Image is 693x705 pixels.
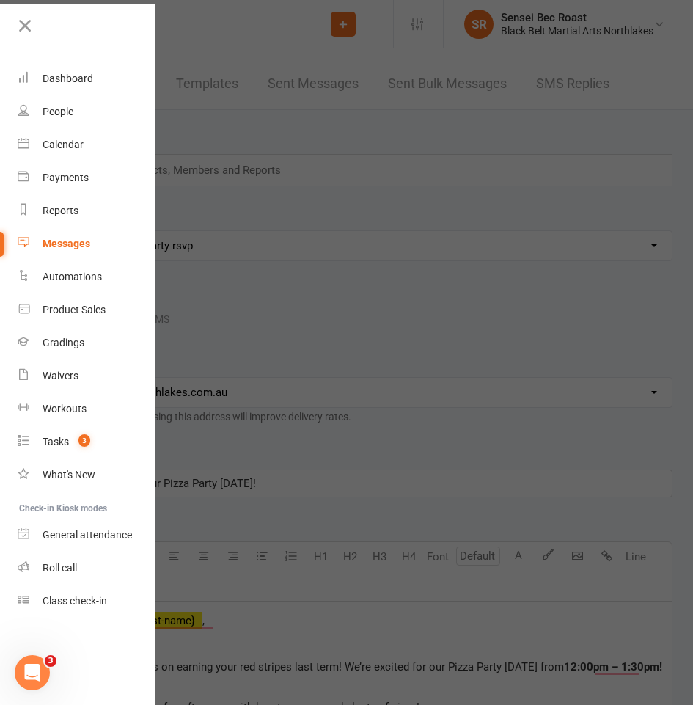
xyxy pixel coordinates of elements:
div: Roll call [43,562,77,574]
a: Calendar [18,128,156,161]
div: Automations [43,271,102,282]
a: Waivers [18,359,156,392]
div: Dashboard [43,73,93,84]
div: What's New [43,469,95,481]
a: Gradings [18,326,156,359]
div: Messages [43,238,90,249]
div: Tasks [43,436,69,448]
div: General attendance [43,529,132,541]
div: Calendar [43,139,84,150]
a: Tasks 3 [18,425,156,459]
div: Product Sales [43,304,106,315]
div: Payments [43,172,89,183]
a: Messages [18,227,156,260]
a: Reports [18,194,156,227]
a: Payments [18,161,156,194]
a: General attendance kiosk mode [18,519,156,552]
a: What's New [18,459,156,492]
a: Product Sales [18,293,156,326]
span: 3 [78,434,90,447]
div: Waivers [43,370,78,381]
div: People [43,106,73,117]
div: Gradings [43,337,84,348]
span: 3 [45,655,56,667]
a: Class kiosk mode [18,585,156,618]
iframe: Intercom live chat [15,655,50,690]
a: People [18,95,156,128]
div: Workouts [43,403,87,414]
a: Workouts [18,392,156,425]
a: Dashboard [18,62,156,95]
a: Roll call [18,552,156,585]
a: Automations [18,260,156,293]
div: Reports [43,205,78,216]
div: Class check-in [43,595,107,607]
